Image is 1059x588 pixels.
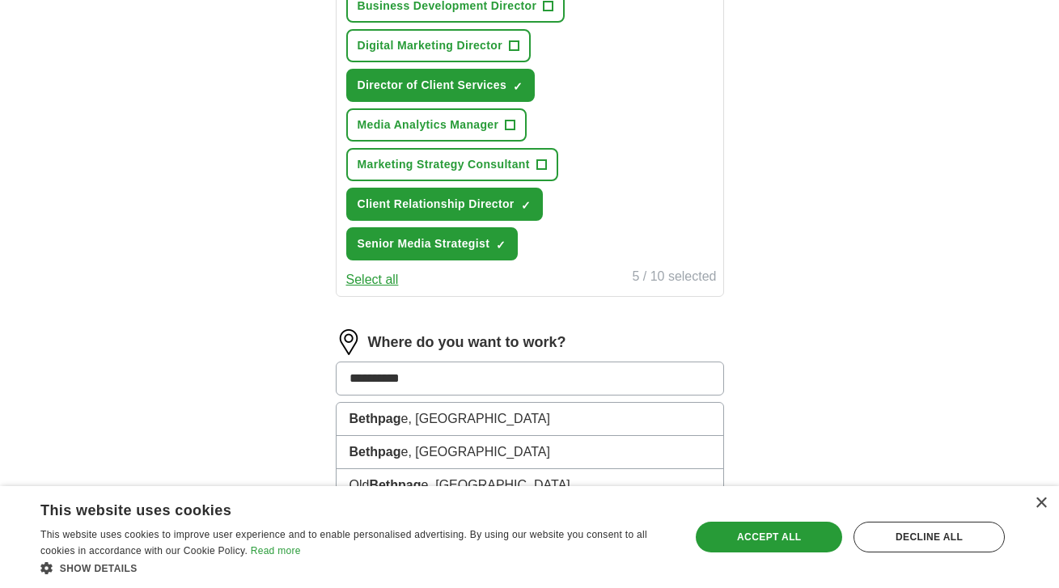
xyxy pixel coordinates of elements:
[40,529,647,556] span: This website uses cookies to improve user experience and to enable personalised advertising. By u...
[346,69,536,102] button: Director of Client Services✓
[358,156,530,173] span: Marketing Strategy Consultant
[349,445,401,459] strong: Bethpag
[346,227,519,260] button: Senior Media Strategist✓
[337,403,723,436] li: e, [GEOGRAPHIC_DATA]
[346,148,558,181] button: Marketing Strategy Consultant
[368,332,566,353] label: Where do you want to work?
[251,545,301,556] a: Read more, opens a new window
[632,267,716,290] div: 5 / 10 selected
[513,80,523,93] span: ✓
[346,270,399,290] button: Select all
[346,29,531,62] button: Digital Marketing Director
[358,77,507,94] span: Director of Client Services
[60,563,138,574] span: Show details
[337,436,723,469] li: e, [GEOGRAPHIC_DATA]
[1035,497,1047,510] div: Close
[337,469,723,501] li: Old e, [GEOGRAPHIC_DATA]
[369,478,421,492] strong: Bethpag
[40,560,671,576] div: Show details
[496,239,506,252] span: ✓
[358,37,502,54] span: Digital Marketing Director
[358,235,490,252] span: Senior Media Strategist
[346,188,543,221] button: Client Relationship Director✓
[696,522,842,552] div: Accept all
[346,108,527,142] button: Media Analytics Manager
[358,116,499,133] span: Media Analytics Manager
[358,196,515,213] span: Client Relationship Director
[521,199,531,212] span: ✓
[854,522,1005,552] div: Decline all
[40,496,630,520] div: This website uses cookies
[336,329,362,355] img: location.png
[349,412,401,425] strong: Bethpag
